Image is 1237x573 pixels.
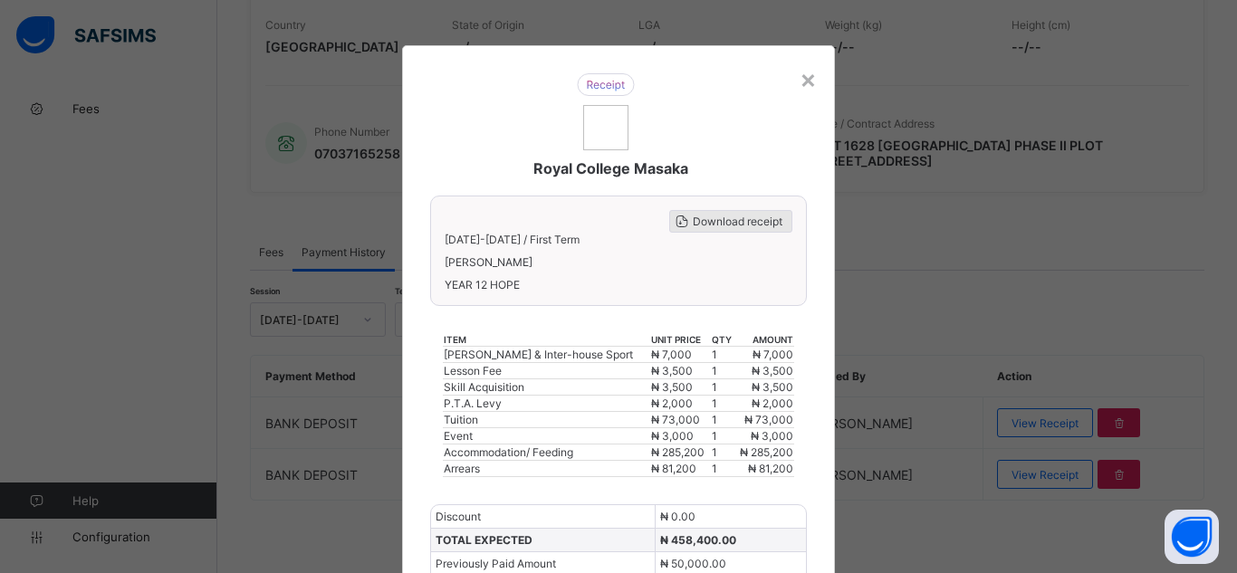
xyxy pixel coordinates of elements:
[711,333,734,347] th: qty
[660,510,695,523] span: ₦ 0.00
[436,510,481,523] span: Discount
[751,429,793,443] span: ₦ 3,000
[445,233,580,246] span: [DATE]-[DATE] / First Term
[753,348,793,361] span: ₦ 7,000
[800,63,817,94] div: ×
[445,278,792,291] span: YEAR 12 HOPE
[651,429,694,443] span: ₦ 3,000
[740,445,793,459] span: ₦ 285,200
[650,333,710,347] th: unit price
[711,379,734,396] td: 1
[444,445,649,459] div: Accommodation/ Feeding
[444,364,649,377] div: Lesson Fee
[443,333,650,347] th: item
[651,396,693,410] span: ₦ 2,000
[744,413,793,426] span: ₦ 73,000
[436,557,556,570] span: Previously Paid Amount
[577,73,635,96] img: receipt.26f346b57495a98c98ef9b0bc63aa4d8.svg
[533,159,688,177] span: Royal College Masaka
[651,413,700,426] span: ₦ 73,000
[711,396,734,412] td: 1
[711,444,734,461] td: 1
[693,215,782,228] span: Download receipt
[752,364,793,377] span: ₦ 3,500
[711,428,734,444] td: 1
[660,557,726,570] span: ₦ 50,000.00
[444,348,649,361] div: [PERSON_NAME] & Inter-house Sport
[444,462,649,475] div: Arrears
[444,396,649,410] div: P.T.A. Levy
[444,413,649,426] div: Tuition
[711,412,734,428] td: 1
[711,347,734,363] td: 1
[445,255,792,269] span: [PERSON_NAME]
[651,364,693,377] span: ₦ 3,500
[752,380,793,394] span: ₦ 3,500
[651,348,692,361] span: ₦ 7,000
[444,429,649,443] div: Event
[651,445,705,459] span: ₦ 285,200
[651,462,696,475] span: ₦ 81,200
[711,363,734,379] td: 1
[436,533,532,547] span: TOTAL EXPECTED
[651,380,693,394] span: ₦ 3,500
[1165,510,1219,564] button: Open asap
[752,396,793,410] span: ₦ 2,000
[748,462,793,475] span: ₦ 81,200
[444,380,649,394] div: Skill Acquisition
[711,461,734,477] td: 1
[660,533,736,547] span: ₦ 458,400.00
[734,333,794,347] th: amount
[583,105,628,150] img: Royal College Masaka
